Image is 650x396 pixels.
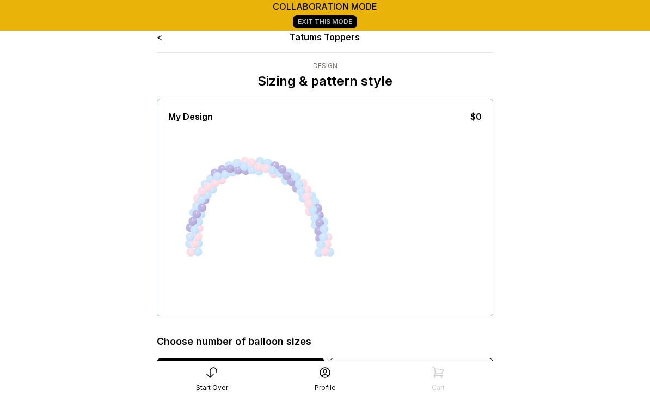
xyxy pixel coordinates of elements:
[257,62,393,70] div: Design
[157,358,325,375] div: Our Style
[157,334,311,349] div: Choose number of balloon sizes
[293,15,357,28] a: Exit This Mode
[432,383,445,392] div: Cart
[470,110,482,123] div: $0
[257,72,393,90] p: Sizing & pattern style
[315,383,336,392] div: Profile
[168,110,213,123] div: My Design
[224,31,426,44] div: Tatums Toppers
[157,32,162,42] a: <
[196,383,228,392] div: Start Over
[329,358,493,375] div: Variation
